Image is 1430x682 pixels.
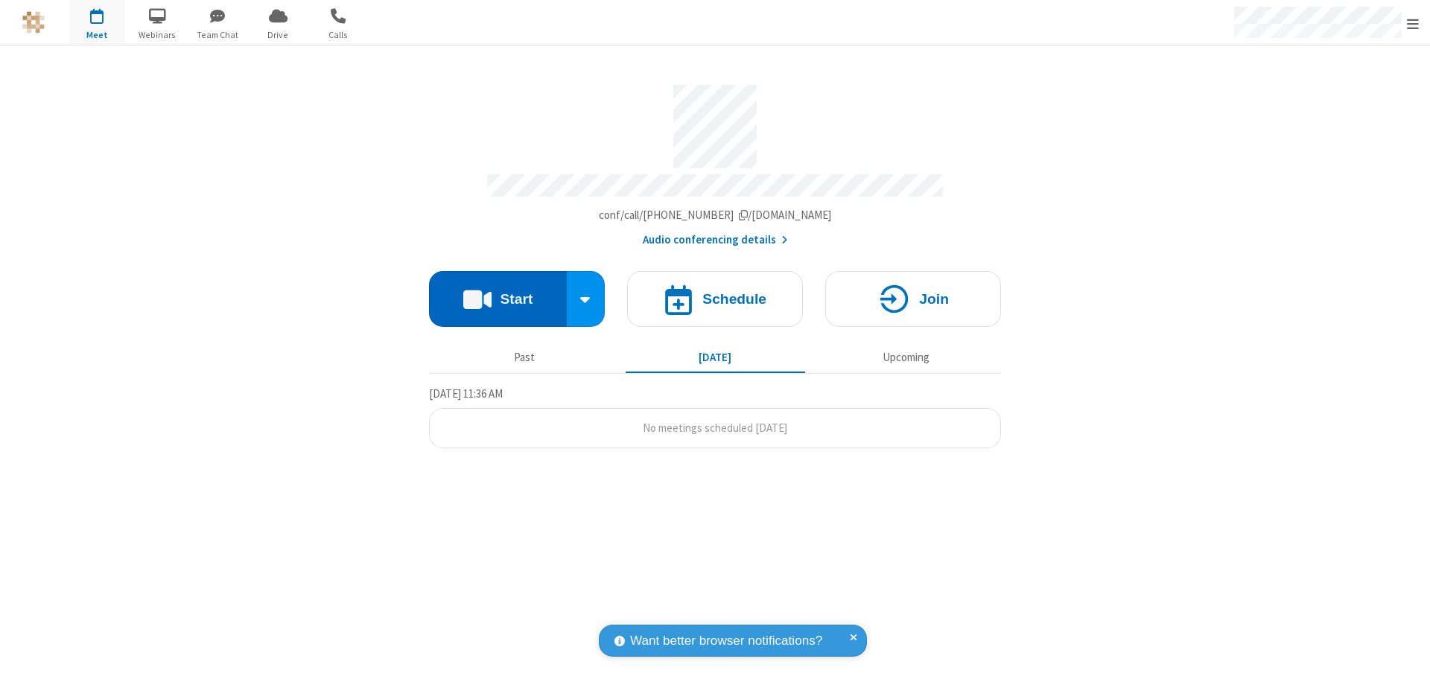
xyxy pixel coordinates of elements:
[627,271,803,327] button: Schedule
[1393,643,1419,672] iframe: Chat
[500,292,533,306] h4: Start
[626,343,805,372] button: [DATE]
[250,28,306,42] span: Drive
[825,271,1001,327] button: Join
[429,386,503,401] span: [DATE] 11:36 AM
[429,271,567,327] button: Start
[429,385,1001,449] section: Today's Meetings
[130,28,185,42] span: Webinars
[630,631,822,651] span: Want better browser notifications?
[643,232,788,249] button: Audio conferencing details
[816,343,996,372] button: Upcoming
[643,421,787,435] span: No meetings scheduled [DATE]
[599,207,832,224] button: Copy my meeting room linkCopy my meeting room link
[435,343,614,372] button: Past
[567,271,606,327] div: Start conference options
[69,28,125,42] span: Meet
[22,11,45,34] img: QA Selenium DO NOT DELETE OR CHANGE
[429,74,1001,249] section: Account details
[190,28,246,42] span: Team Chat
[311,28,366,42] span: Calls
[919,292,949,306] h4: Join
[599,208,832,222] span: Copy my meeting room link
[702,292,766,306] h4: Schedule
